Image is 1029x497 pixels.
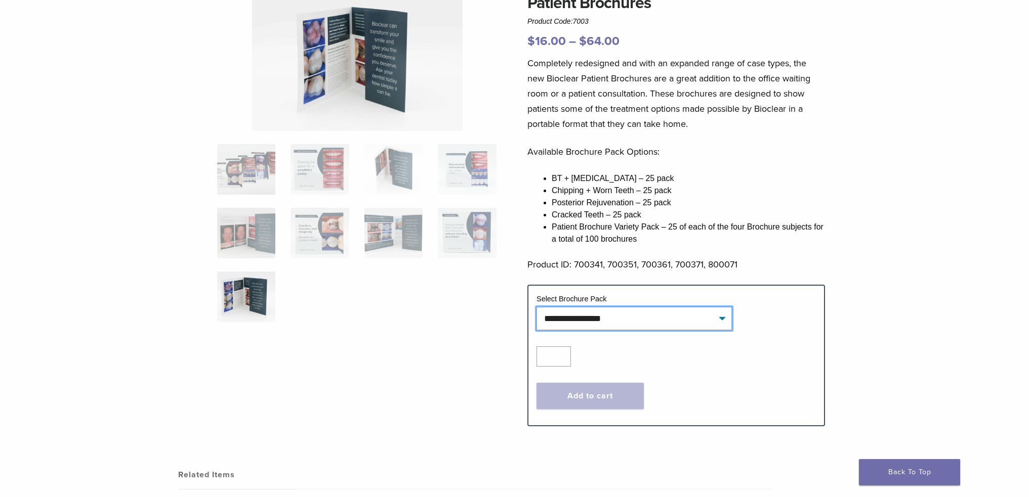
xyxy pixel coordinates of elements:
a: Related Items [178,461,297,489]
img: Patient Brochures - Image 4 [438,144,496,195]
span: Product Code: [527,17,589,25]
img: Patient Brochures - Image 3 [364,144,423,195]
span: 7003 [573,17,589,25]
img: Patient Brochures - Image 9 [217,272,275,322]
li: BT + [MEDICAL_DATA] – 25 pack [552,172,825,185]
label: Select Brochure Pack [537,295,606,303]
p: Completely redesigned and with an expanded range of case types, the new Bioclear Patient Brochure... [527,56,825,131]
li: Posterior Rejuvenation – 25 pack [552,197,825,209]
img: Patient Brochures - Image 6 [291,208,349,258]
a: Back To Top [859,459,960,485]
img: Patient Brochures - Image 2 [291,144,349,195]
li: Chipping + Worn Teeth – 25 pack [552,185,825,197]
p: Product ID: 700341, 700351, 700361, 700371, 800071 [527,257,825,272]
bdi: 16.00 [527,34,566,49]
p: Available Brochure Pack Options: [527,144,825,159]
span: $ [579,34,587,49]
span: $ [527,34,535,49]
span: – [569,34,576,49]
li: Cracked Teeth – 25 pack [552,209,825,221]
bdi: 64.00 [579,34,620,49]
img: Patient Brochures - Image 7 [364,208,423,258]
img: New-Patient-Brochures_All-Four-1920x1326-1-324x324.jpg [217,144,275,195]
img: Patient Brochures - Image 8 [438,208,496,258]
button: Add to cart [537,383,644,409]
img: Patient Brochures - Image 5 [217,208,275,258]
li: Patient Brochure Variety Pack – 25 of each of the four Brochure subjects for a total of 100 broch... [552,221,825,245]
